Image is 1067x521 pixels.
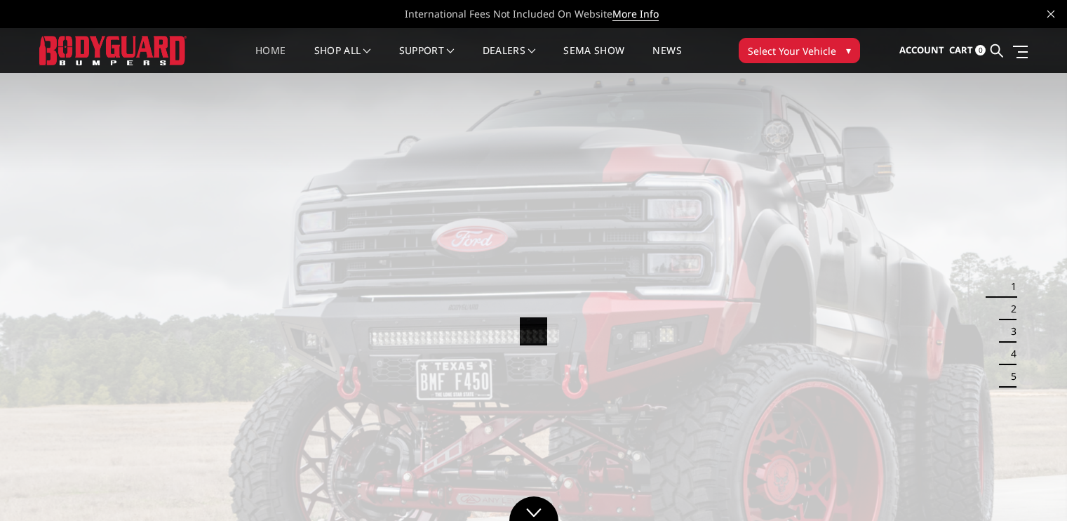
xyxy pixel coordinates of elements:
button: 4 of 5 [1002,343,1016,365]
a: Support [399,46,455,73]
a: Dealers [483,46,536,73]
a: shop all [314,46,371,73]
a: Click to Down [509,496,558,521]
button: Select Your Vehicle [739,38,860,63]
a: SEMA Show [563,46,624,73]
button: 2 of 5 [1002,298,1016,320]
button: 1 of 5 [1002,275,1016,298]
a: Account [899,32,944,70]
span: Account [899,44,944,56]
a: Home [255,46,286,73]
img: BODYGUARD BUMPERS [39,36,187,65]
button: 5 of 5 [1002,365,1016,388]
span: Select Your Vehicle [748,44,836,58]
a: Cart 0 [949,32,986,70]
span: 0 [975,45,986,55]
a: News [652,46,681,73]
span: ▾ [846,43,851,58]
span: Cart [949,44,973,56]
button: 3 of 5 [1002,320,1016,343]
a: More Info [612,7,659,21]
